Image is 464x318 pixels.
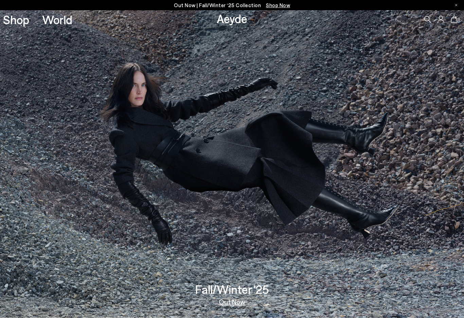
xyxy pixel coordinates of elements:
[219,298,245,305] a: Out Now
[458,18,461,21] span: 0
[42,14,72,26] a: World
[195,283,269,295] h3: Fall/Winter '25
[174,1,290,10] p: Out Now | Fall/Winter ‘25 Collection
[266,2,290,8] span: Navigate to /collections/new-in
[3,14,29,26] a: Shop
[451,16,458,23] a: 0
[217,11,247,26] a: Aeyde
